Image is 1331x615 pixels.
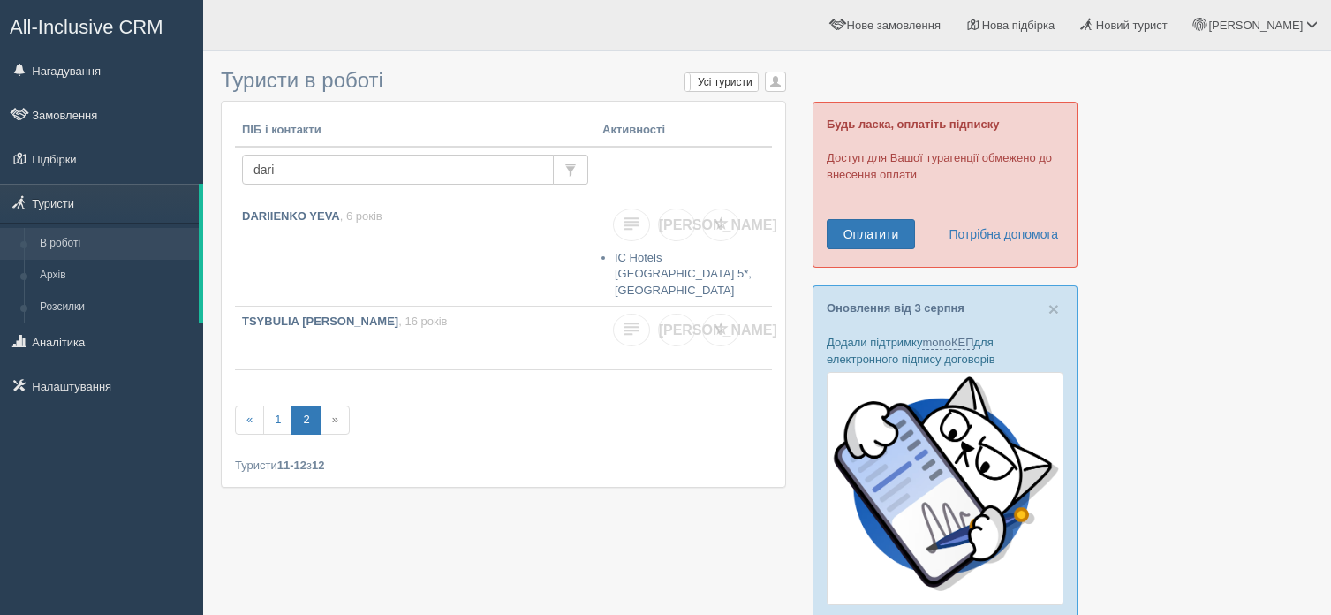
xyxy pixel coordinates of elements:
[659,323,777,338] span: [PERSON_NAME]
[10,16,163,38] span: All-Inclusive CRM
[982,19,1055,32] span: Нова підбірка
[1,1,202,49] a: All-Inclusive CRM
[242,209,340,223] b: DARIIENKO YEVA
[1096,19,1168,32] span: Новий турист
[827,372,1063,605] img: monocat.avif
[321,406,350,435] span: »
[398,315,447,328] span: , 16 років
[242,155,554,185] input: Пошук за ПІБ, паспортом або контактами
[658,209,695,241] a: [PERSON_NAME]
[263,406,292,435] a: 1
[32,260,199,292] a: Архів
[235,457,772,474] div: Туристи з
[595,115,772,147] th: Активності
[340,209,382,223] span: , 6 років
[277,459,306,472] b: 11-12
[312,459,324,472] b: 12
[242,315,398,328] b: TSYBULIA [PERSON_NAME]
[291,406,321,435] a: 2
[937,219,1059,249] a: Потрібна допомога
[1048,299,1059,319] span: ×
[827,334,1063,368] p: Додали підтримку для електронного підпису договорів
[659,217,777,232] span: [PERSON_NAME]
[32,292,199,323] a: Розсилки
[658,314,695,346] a: [PERSON_NAME]
[827,118,999,131] b: Будь ласка, оплатіть підписку
[235,201,595,297] a: DARIIENKO YEVA, 6 років
[1048,300,1059,318] button: Close
[813,102,1078,268] div: Доступ для Вашої турагенції обмежено до внесення оплати
[847,19,941,32] span: Нове замовлення
[1208,19,1303,32] span: [PERSON_NAME]
[235,406,264,435] a: «
[827,219,915,249] a: Оплатити
[221,68,383,92] span: Туристи в роботі
[615,251,752,297] a: IC Hotels [GEOGRAPHIC_DATA] 5*, [GEOGRAPHIC_DATA]
[32,228,199,260] a: В роботі
[235,307,595,369] a: TSYBULIA [PERSON_NAME], 16 років
[827,301,964,315] a: Оновлення від 3 серпня
[685,73,758,91] label: Усі туристи
[235,115,595,147] th: ПІБ і контакти
[922,336,973,350] a: monoКЕП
